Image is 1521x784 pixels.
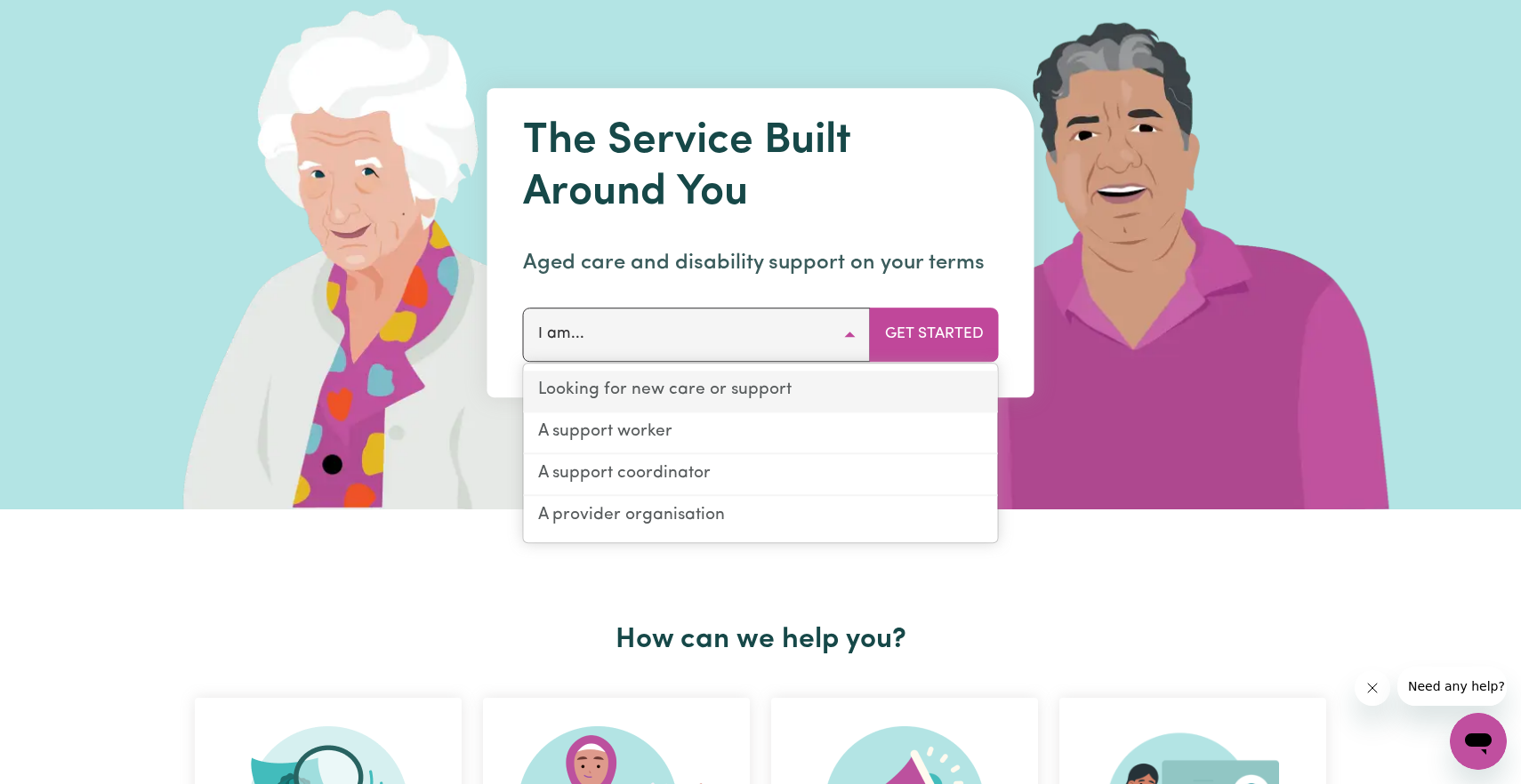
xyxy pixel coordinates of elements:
iframe: Close message [1355,670,1390,706]
h2: How can we help you? [184,623,1337,657]
iframe: Button to launch messaging window [1450,713,1507,770]
a: A support coordinator [524,454,998,496]
a: Looking for new care or support [524,371,998,412]
p: Aged care and disability support on your terms [523,247,999,279]
div: I am... [523,363,999,543]
a: A support worker [524,412,998,454]
h1: The Service Built Around You [523,116,999,219]
button: I am... [523,308,871,361]
iframe: Message from company [1397,667,1507,706]
button: Get Started [870,308,999,361]
a: A provider organisation [524,496,998,536]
